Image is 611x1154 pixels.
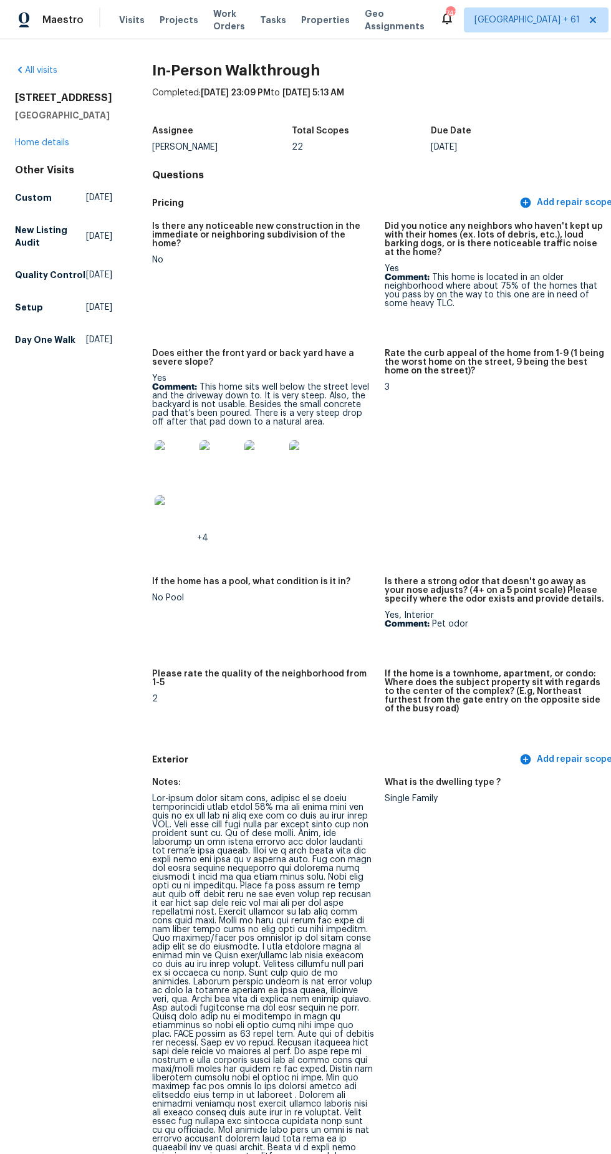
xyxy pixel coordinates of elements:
[385,273,430,282] b: Comment:
[15,191,52,204] h5: Custom
[385,670,607,713] h5: If the home is a townhome, apartment, or condo: Where does the subject property sit with regards ...
[152,196,517,209] h5: Pricing
[15,329,112,351] a: Day One Walk[DATE]
[385,222,607,257] h5: Did you notice any neighbors who haven't kept up with their homes (ex. lots of debris, etc.), lou...
[282,89,344,97] span: [DATE] 5:13 AM
[152,383,197,392] b: Comment:
[152,222,375,248] h5: Is there any noticeable new construction in the immediate or neighboring subdivision of the home?
[385,383,607,392] div: 3
[152,256,375,264] div: No
[213,7,245,32] span: Work Orders
[385,611,607,628] div: Yes, Interior
[152,383,375,426] p: This home sits well below the street level and the driveway down to. It is very steep. Also, the ...
[15,296,112,319] a: Setup[DATE]
[15,109,112,122] h5: [GEOGRAPHIC_DATA]
[260,16,286,24] span: Tasks
[160,14,198,26] span: Projects
[365,7,425,32] span: Geo Assignments
[152,594,375,602] div: No Pool
[15,92,112,104] h2: [STREET_ADDRESS]
[385,273,607,308] p: This home is located in an older neighborhood where about 75% of the homes that you pass by on th...
[152,577,350,586] h5: If the home has a pool, what condition is it in?
[86,269,112,281] span: [DATE]
[385,620,607,628] p: Pet odor
[152,670,375,687] h5: Please rate the quality of the neighborhood from 1-5
[474,14,580,26] span: [GEOGRAPHIC_DATA] + 61
[15,66,57,75] a: All visits
[152,127,193,135] h5: Assignee
[446,7,455,20] div: 741
[197,534,208,542] span: +4
[152,349,375,367] h5: Does either the front yard or back yard have a severe slope?
[15,164,112,176] div: Other Visits
[15,334,75,346] h5: Day One Walk
[15,301,43,314] h5: Setup
[385,778,501,787] h5: What is the dwelling type ?
[385,349,607,375] h5: Rate the curb appeal of the home from 1-9 (1 being the worst home on the street, 9 being the best...
[152,374,375,542] div: Yes
[15,269,85,281] h5: Quality Control
[15,224,86,249] h5: New Listing Audit
[201,89,271,97] span: [DATE] 23:09 PM
[86,301,112,314] span: [DATE]
[42,14,84,26] span: Maestro
[292,143,431,151] div: 22
[86,191,112,204] span: [DATE]
[15,186,112,209] a: Custom[DATE]
[385,577,607,603] h5: Is there a strong odor that doesn't go away as your nose adjusts? (4+ on a 5 point scale) Please ...
[15,219,112,254] a: New Listing Audit[DATE]
[15,264,112,286] a: Quality Control[DATE]
[86,334,112,346] span: [DATE]
[152,143,292,151] div: [PERSON_NAME]
[292,127,349,135] h5: Total Scopes
[86,230,112,243] span: [DATE]
[301,14,350,26] span: Properties
[152,778,181,787] h5: Notes:
[152,753,517,766] h5: Exterior
[431,143,570,151] div: [DATE]
[385,264,607,308] div: Yes
[385,620,430,628] b: Comment:
[119,14,145,26] span: Visits
[15,138,69,147] a: Home details
[431,127,471,135] h5: Due Date
[152,695,375,703] div: 2
[385,794,607,803] div: Single Family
